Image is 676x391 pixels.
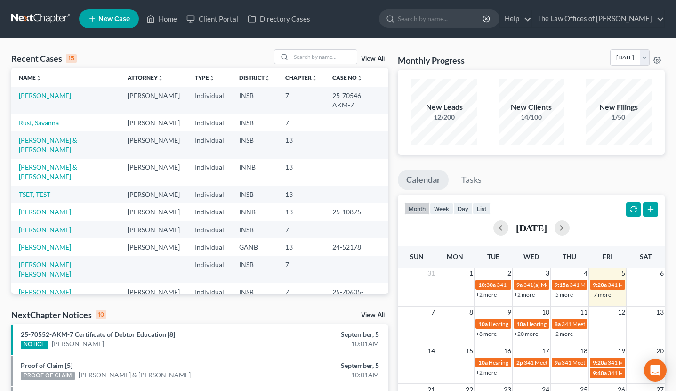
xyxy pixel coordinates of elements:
[523,281,615,288] span: 341(a) Meeting for [PERSON_NAME]
[593,369,607,376] span: 9:40a
[453,202,473,215] button: day
[555,281,569,288] span: 9:15a
[541,345,550,357] span: 17
[19,74,41,81] a: Nameunfold_more
[291,50,357,64] input: Search by name...
[427,345,436,357] span: 14
[468,268,474,279] span: 1
[541,307,550,318] span: 10
[187,159,232,186] td: Individual
[285,74,317,81] a: Chapterunfold_more
[187,203,232,220] td: Individual
[357,75,362,81] i: unfold_more
[507,268,512,279] span: 2
[398,55,465,66] h3: Monthly Progress
[620,268,626,279] span: 5
[98,16,130,23] span: New Case
[489,359,562,366] span: Hearing for [PERSON_NAME]
[232,203,278,220] td: INNB
[209,75,215,81] i: unfold_more
[545,268,550,279] span: 3
[523,253,539,261] span: Wed
[516,223,547,233] h2: [DATE]
[266,330,379,339] div: September, 5
[562,359,646,366] span: 341 Meeting for [PERSON_NAME]
[19,261,71,278] a: [PERSON_NAME] [PERSON_NAME]
[579,345,588,357] span: 18
[555,359,561,366] span: 9a
[586,102,652,113] div: New Filings
[187,87,232,114] td: Individual
[617,307,626,318] span: 12
[243,10,315,27] a: Directory Cases
[487,253,499,261] span: Tue
[36,75,41,81] i: unfold_more
[182,10,243,27] a: Client Portal
[266,339,379,349] div: 10:01AM
[120,221,187,238] td: [PERSON_NAME]
[312,75,317,81] i: unfold_more
[187,221,232,238] td: Individual
[232,221,278,238] td: INSB
[142,10,182,27] a: Home
[120,203,187,220] td: [PERSON_NAME]
[11,309,106,320] div: NextChapter Notices
[514,291,535,298] a: +2 more
[500,10,531,27] a: Help
[617,345,626,357] span: 19
[325,87,388,114] td: 25-70546-AKM-7
[552,291,573,298] a: +5 more
[516,281,523,288] span: 9a
[21,341,48,349] div: NOTICE
[410,253,424,261] span: Sun
[21,361,72,369] a: Proof of Claim [5]
[524,359,609,366] span: 341 Meeting for [PERSON_NAME]
[21,330,175,338] a: 25-70552-AKM-7 Certificate of Debtor Education [8]
[120,238,187,256] td: [PERSON_NAME]
[503,345,512,357] span: 16
[128,74,163,81] a: Attorneyunfold_more
[79,370,191,380] a: [PERSON_NAME] & [PERSON_NAME]
[232,256,278,283] td: INSB
[640,253,652,261] span: Sat
[232,186,278,203] td: INSB
[468,307,474,318] span: 8
[19,226,71,234] a: [PERSON_NAME]
[66,54,77,63] div: 15
[411,113,477,122] div: 12/200
[552,330,573,337] a: +2 more
[411,102,477,113] div: New Leads
[655,307,665,318] span: 13
[489,320,562,327] span: Hearing for [PERSON_NAME]
[278,186,325,203] td: 13
[499,113,564,122] div: 14/100
[120,283,187,310] td: [PERSON_NAME]
[52,339,104,349] a: [PERSON_NAME]
[497,281,581,288] span: 341 Meeting for [PERSON_NAME]
[563,253,576,261] span: Thu
[603,253,612,261] span: Fri
[278,87,325,114] td: 7
[120,131,187,158] td: [PERSON_NAME]
[158,75,163,81] i: unfold_more
[278,238,325,256] td: 13
[404,202,430,215] button: month
[579,307,588,318] span: 11
[659,268,665,279] span: 6
[507,307,512,318] span: 9
[325,283,388,310] td: 25-70605-AKM-7
[120,114,187,131] td: [PERSON_NAME]
[19,91,71,99] a: [PERSON_NAME]
[499,102,564,113] div: New Clients
[96,310,106,319] div: 10
[478,359,488,366] span: 10a
[120,159,187,186] td: [PERSON_NAME]
[325,238,388,256] td: 24-52178
[187,238,232,256] td: Individual
[590,291,611,298] a: +7 more
[232,159,278,186] td: INNB
[473,202,491,215] button: list
[19,190,50,198] a: TSET, TEST
[19,163,77,180] a: [PERSON_NAME] & [PERSON_NAME]
[644,359,667,382] div: Open Intercom Messenger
